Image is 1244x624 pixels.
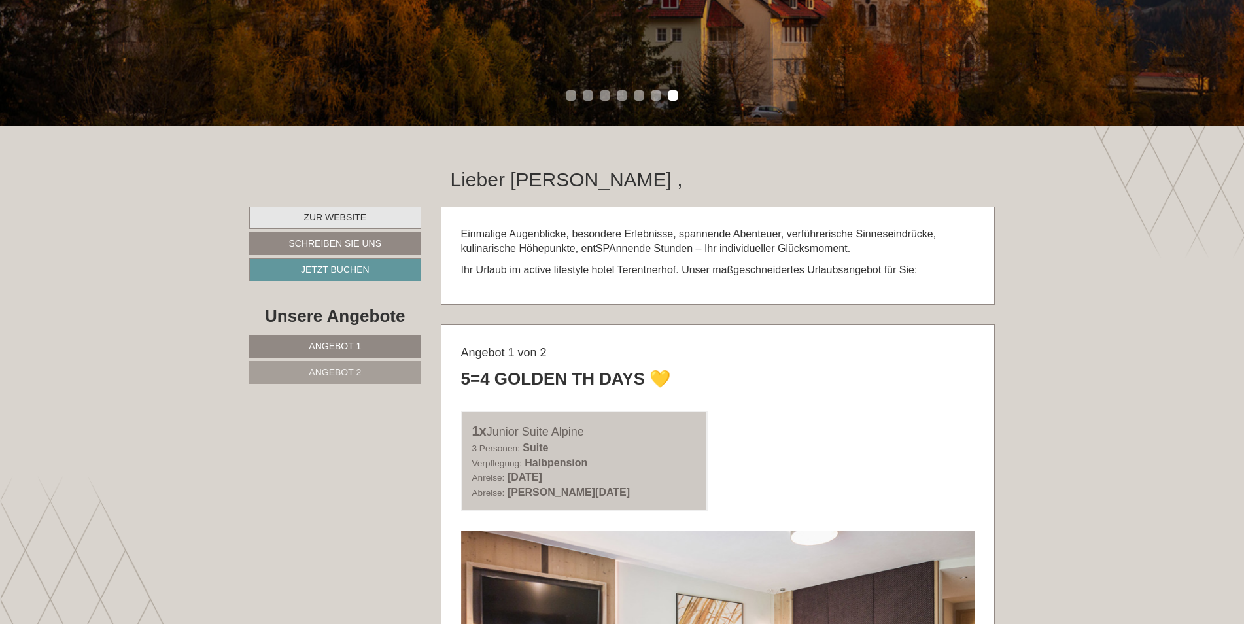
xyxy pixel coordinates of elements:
span: Angebot 1 [309,341,361,351]
a: Schreiben Sie uns [249,232,421,255]
div: 5=4 Golden TH Days 💛 [461,367,671,391]
small: Abreise: [472,488,505,498]
b: Suite [523,442,548,453]
a: Jetzt buchen [249,258,421,281]
small: 3 Personen: [472,443,520,453]
b: [DATE] [508,472,542,483]
b: [PERSON_NAME][DATE] [508,487,630,498]
b: Halbpension [525,457,587,468]
small: Verpflegung: [472,459,522,468]
b: 1x [472,424,487,438]
div: Unsere Angebote [249,304,421,328]
span: Angebot 2 [309,367,361,377]
a: Zur Website [249,207,421,229]
h1: Lieber [PERSON_NAME] , [451,169,683,190]
p: Ihr Urlaub im active lifestyle hotel Terentnerhof. Unser maßgeschneidertes Urlaubsangebot für Sie: [461,263,975,278]
p: Einmalige Augenblicke, besondere Erlebnisse, spannende Abenteuer, verführerische Sinneseindrücke,... [461,227,975,257]
div: Junior Suite Alpine [472,422,697,441]
span: Angebot 1 von 2 [461,346,547,359]
small: Anreise: [472,473,505,483]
